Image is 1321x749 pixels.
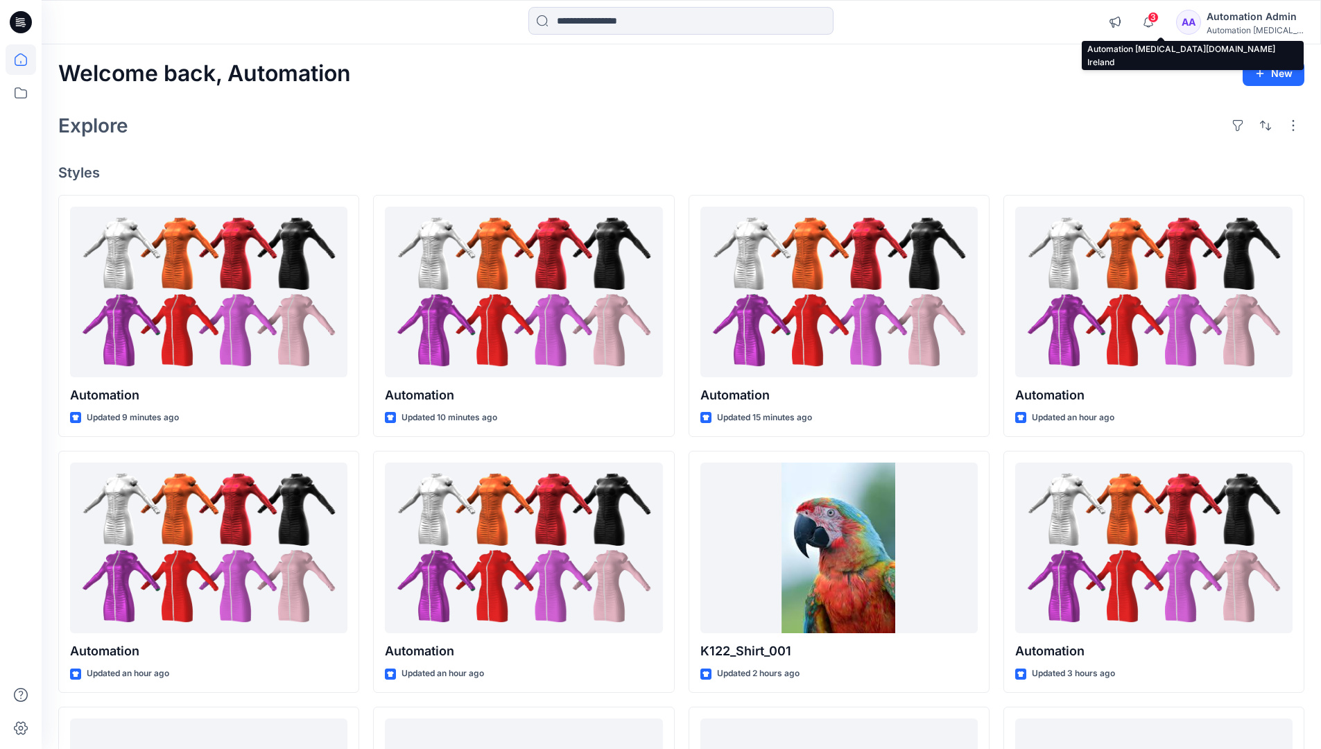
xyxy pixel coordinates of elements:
[1148,12,1159,23] span: 3
[58,61,351,87] h2: Welcome back, Automation
[1015,386,1293,405] p: Automation
[70,642,347,661] p: Automation
[1015,463,1293,634] a: Automation
[385,642,662,661] p: Automation
[700,207,978,378] a: Automation
[70,207,347,378] a: Automation
[1015,642,1293,661] p: Automation
[402,666,484,681] p: Updated an hour ago
[87,666,169,681] p: Updated an hour ago
[1207,25,1304,35] div: Automation [MEDICAL_DATA]...
[700,386,978,405] p: Automation
[1243,61,1304,86] button: New
[1032,411,1114,425] p: Updated an hour ago
[1207,8,1304,25] div: Automation Admin
[385,463,662,634] a: Automation
[58,114,128,137] h2: Explore
[1176,10,1201,35] div: AA
[1032,666,1115,681] p: Updated 3 hours ago
[385,207,662,378] a: Automation
[70,463,347,634] a: Automation
[70,386,347,405] p: Automation
[87,411,179,425] p: Updated 9 minutes ago
[700,642,978,661] p: K122_Shirt_001
[1015,207,1293,378] a: Automation
[385,386,662,405] p: Automation
[402,411,497,425] p: Updated 10 minutes ago
[717,411,812,425] p: Updated 15 minutes ago
[58,164,1304,181] h4: Styles
[717,666,800,681] p: Updated 2 hours ago
[700,463,978,634] a: K122_Shirt_001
